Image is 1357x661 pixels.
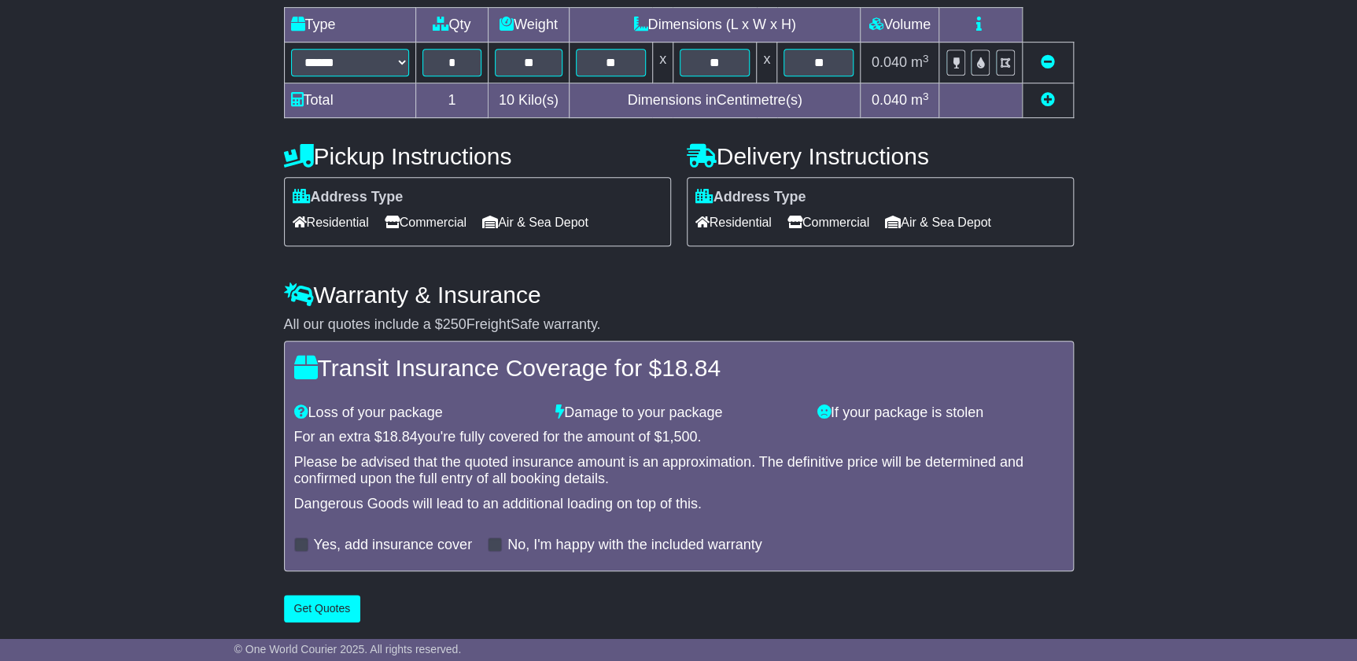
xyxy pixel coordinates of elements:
[314,537,472,554] label: Yes, add insurance cover
[872,92,907,108] span: 0.040
[861,8,939,42] td: Volume
[284,595,361,622] button: Get Quotes
[662,429,697,445] span: 1,500
[415,83,489,118] td: 1
[885,210,991,234] span: Air & Sea Depot
[482,210,588,234] span: Air & Sea Depot
[569,83,861,118] td: Dimensions in Centimetre(s)
[284,83,415,118] td: Total
[809,404,1071,422] div: If your package is stolen
[284,282,1074,308] h4: Warranty & Insurance
[284,8,415,42] td: Type
[507,537,762,554] label: No, I'm happy with the included warranty
[1041,92,1055,108] a: Add new item
[293,210,369,234] span: Residential
[489,83,570,118] td: Kilo(s)
[294,454,1064,488] div: Please be advised that the quoted insurance amount is an approximation. The definitive price will...
[662,355,721,381] span: 18.84
[294,355,1064,381] h4: Transit Insurance Coverage for $
[1041,54,1055,70] a: Remove this item
[652,42,673,83] td: x
[489,8,570,42] td: Weight
[787,210,869,234] span: Commercial
[923,53,929,65] sup: 3
[695,189,806,206] label: Address Type
[687,143,1074,169] h4: Delivery Instructions
[284,316,1074,334] div: All our quotes include a $ FreightSafe warranty.
[443,316,466,332] span: 250
[569,8,861,42] td: Dimensions (L x W x H)
[548,404,809,422] div: Damage to your package
[415,8,489,42] td: Qty
[294,429,1064,446] div: For an extra $ you're fully covered for the amount of $ .
[499,92,514,108] span: 10
[911,54,929,70] span: m
[872,54,907,70] span: 0.040
[923,90,929,102] sup: 3
[757,42,777,83] td: x
[382,429,418,445] span: 18.84
[286,404,548,422] div: Loss of your package
[294,496,1064,513] div: Dangerous Goods will lead to an additional loading on top of this.
[695,210,772,234] span: Residential
[911,92,929,108] span: m
[284,143,671,169] h4: Pickup Instructions
[234,643,462,655] span: © One World Courier 2025. All rights reserved.
[293,189,404,206] label: Address Type
[385,210,466,234] span: Commercial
